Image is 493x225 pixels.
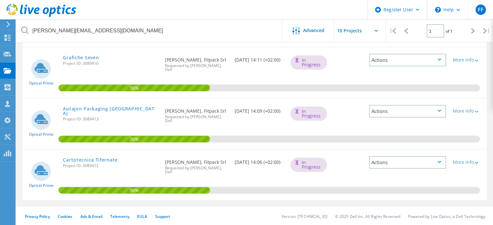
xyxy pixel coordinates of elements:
[452,109,483,113] div: More Info
[452,58,483,62] div: More Info
[477,7,483,12] span: FF
[137,214,147,219] a: EULA
[165,64,228,72] span: Requested by [PERSON_NAME], Dell
[290,55,327,70] div: In Progress
[165,115,228,123] span: Requested by [PERSON_NAME], Dell
[63,62,158,65] span: Project ID: 3089416
[63,107,158,116] a: Autajon Packaging [GEOGRAPHIC_DATA]
[386,19,399,42] div: |
[162,98,231,129] div: [PERSON_NAME], Fitpack Srl
[303,28,324,33] span: Advanced
[408,214,485,219] li: Powered by Live Optics, a Dell Technology
[290,158,327,172] div: In Progress
[63,164,158,168] span: Project ID: 3089412
[435,7,441,13] svg: \n
[231,150,287,171] div: [DATE] 14:06 (+02:00)
[162,47,231,78] div: [PERSON_NAME], Fitpack Srl
[63,55,99,60] a: Grafiche Seven
[110,214,129,219] a: Telemetry
[369,105,446,118] div: Actions
[58,84,210,90] span: 36%
[25,214,50,219] a: Privacy Policy
[58,214,73,219] a: Cookies
[162,150,231,180] div: [PERSON_NAME], Fitpack Srl
[63,117,158,121] span: Project ID: 3089413
[446,28,452,34] span: of 1
[29,132,53,136] span: Optical Prime
[369,156,446,169] div: Actions
[29,81,53,85] span: Optical Prime
[58,136,210,141] span: 36%
[29,184,53,187] span: Optical Prime
[63,158,117,162] a: Cartotecnica Tifernate
[165,166,228,174] span: Requested by [PERSON_NAME], Dell
[231,98,287,120] div: [DATE] 14:09 (+02:00)
[452,160,483,164] div: More Info
[58,187,210,193] span: 36%
[6,14,76,18] a: Live Optics Dashboard
[335,214,400,219] li: © 2025 Dell Inc. All Rights Reserved
[369,54,446,66] div: Actions
[80,214,102,219] a: Ads & Email
[231,47,287,69] div: [DATE] 14:11 (+02:00)
[16,19,283,42] input: Search projects by name, owner, ID, company, etc
[290,107,327,121] div: In Progress
[282,214,327,219] li: Version: [TECHNICAL_ID]
[155,214,170,219] a: Support
[480,19,493,42] div: |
